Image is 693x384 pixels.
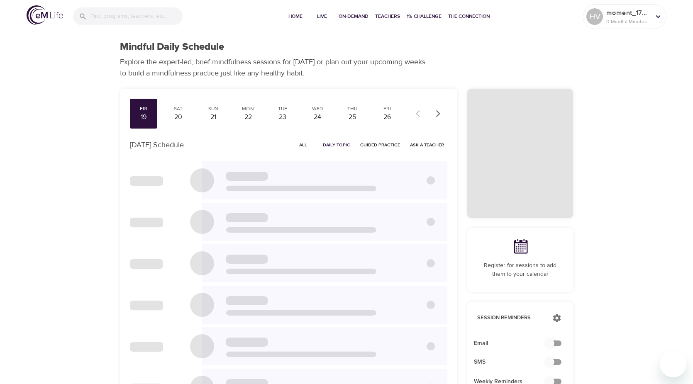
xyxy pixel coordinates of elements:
div: 22 [238,112,259,122]
span: Home [285,12,305,21]
span: All [293,141,313,149]
iframe: Button to launch messaging window [660,351,686,377]
p: 0 Mindful Minutes [606,18,650,25]
div: HV [586,8,603,25]
div: 26 [377,112,398,122]
img: logo [27,5,63,25]
span: SMS [474,358,553,367]
div: Mon [238,105,259,112]
p: Register for sessions to add them to your calendar [477,261,563,279]
span: Daily Topic [323,141,350,149]
div: 19 [133,112,154,122]
div: Fri [377,105,398,112]
div: 24 [307,112,328,122]
span: The Connection [448,12,490,21]
span: 1% Challenge [407,12,442,21]
button: Ask a Teacher [407,139,447,151]
span: On-Demand [339,12,368,21]
div: Thu [342,105,363,112]
div: 23 [273,112,293,122]
input: Find programs, teachers, etc... [90,7,183,25]
span: Live [312,12,332,21]
div: Wed [307,105,328,112]
button: All [290,139,316,151]
div: 20 [168,112,189,122]
div: Tue [273,105,293,112]
p: Session Reminders [477,314,544,322]
button: Guided Practice [357,139,403,151]
p: moment_1758281124 [606,8,650,18]
div: Sun [203,105,224,112]
div: 25 [342,112,363,122]
span: Email [474,339,553,348]
p: [DATE] Schedule [130,139,184,151]
button: Daily Topic [320,139,354,151]
div: Fri [133,105,154,112]
h1: Mindful Daily Schedule [120,41,224,53]
span: Teachers [375,12,400,21]
div: 21 [203,112,224,122]
div: Sat [168,105,189,112]
p: Explore the expert-led, brief mindfulness sessions for [DATE] or plan out your upcoming weeks to ... [120,56,431,79]
span: Ask a Teacher [410,141,444,149]
span: Guided Practice [360,141,400,149]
